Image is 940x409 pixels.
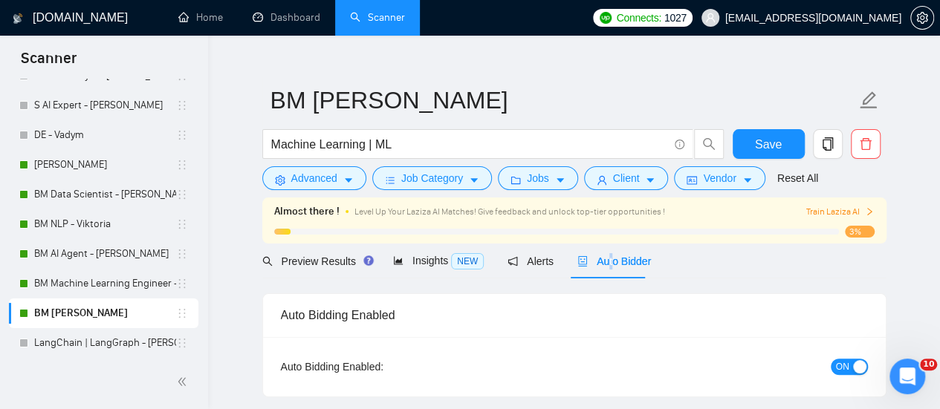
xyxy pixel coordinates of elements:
a: BM AI Agent - [PERSON_NAME] [34,239,176,269]
input: Scanner name... [270,82,856,119]
input: Search Freelance Jobs... [271,135,668,154]
li: BM NLP - Viktoria [9,209,198,239]
span: Alerts [508,255,554,267]
div: Auto Bidding Enabled [281,294,868,336]
span: edit [859,91,878,110]
span: caret-down [343,174,354,186]
span: holder [176,248,188,260]
span: 1027 [664,10,687,26]
button: search [694,129,724,159]
a: BM [PERSON_NAME] [34,298,176,328]
span: area-chart [393,255,403,266]
span: holder [176,129,188,141]
span: setting [911,12,933,24]
span: caret-down [555,174,565,186]
li: BM ML - Anastasia [9,298,198,328]
span: holder [176,337,188,349]
span: holder [176,189,188,200]
span: 10 [920,359,937,370]
li: BM Machine Learning Engineer - Bohdan [9,269,198,298]
span: folder [510,174,521,186]
span: Advanced [291,170,337,186]
span: delete [852,137,880,151]
a: searchScanner [350,11,405,24]
a: Reset All [777,170,818,186]
button: folderJobscaret-down [498,166,578,190]
span: Job Category [401,170,463,186]
span: user [597,174,607,186]
li: DE - Vadym [9,120,198,150]
span: right [865,207,874,216]
button: barsJob Categorycaret-down [372,166,492,190]
span: holder [176,278,188,289]
span: caret-down [469,174,479,186]
span: Insights [393,255,484,266]
span: setting [275,174,285,186]
span: Save [755,135,782,154]
button: copy [813,129,843,159]
span: holder [176,99,188,111]
button: userClientcaret-down [584,166,669,190]
img: upwork-logo.png [600,12,612,24]
li: BM AI Agent - Viktoria [9,239,198,269]
li: LangChain | LangGraph - Borys [9,328,198,358]
a: LangChain | LangGraph - [PERSON_NAME] [34,328,176,358]
a: S AI Expert - [PERSON_NAME] [34,91,176,120]
span: bars [385,174,395,186]
span: user [705,13,716,23]
iframe: Intercom live chat [889,359,925,394]
a: BM NLP - Viktoria [34,209,176,239]
span: search [262,256,273,266]
a: BM Machine Learning Engineer - [PERSON_NAME] [34,269,176,298]
a: BM Data Scientist - [PERSON_NAME] [34,180,176,209]
span: Jobs [527,170,549,186]
span: holder [176,159,188,171]
li: S AI Expert - Vlad [9,91,198,120]
div: Auto Bidding Enabled: [281,359,476,375]
span: ON [836,359,849,375]
span: Vendor [703,170,736,186]
span: search [695,137,723,151]
span: Auto Bidder [577,255,651,267]
span: caret-down [645,174,655,186]
button: idcardVendorcaret-down [674,166,765,190]
button: Save [733,129,805,159]
span: Connects: [616,10,661,26]
button: settingAdvancedcaret-down [262,166,366,190]
div: Tooltip anchor [362,254,375,267]
span: Almost there ! [274,203,340,220]
span: info-circle [675,140,684,149]
img: logo [13,7,23,30]
a: homeHome [178,11,223,24]
span: holder [176,307,188,319]
a: setting [910,12,934,24]
span: Preview Results [262,255,369,267]
li: BM Data Scientist - Viktoria [9,180,198,209]
span: robot [577,256,588,266]
span: Level Up Your Laziza AI Matches! Give feedback and unlock top-tier opportunities ! [354,206,665,217]
span: idcard [687,174,697,186]
span: notification [508,256,518,266]
li: BM DE - Petro [9,150,198,180]
button: delete [851,129,881,159]
button: Train Laziza AI [806,205,874,219]
span: caret-down [742,174,753,186]
span: Scanner [9,48,88,79]
span: 3% [845,226,875,238]
a: DE - Vadym [34,120,176,150]
span: holder [176,218,188,230]
span: NEW [451,253,484,269]
a: [PERSON_NAME] [34,150,176,180]
span: double-left [177,374,192,389]
span: copy [814,137,842,151]
a: dashboardDashboard [253,11,320,24]
button: setting [910,6,934,30]
span: Client [613,170,640,186]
